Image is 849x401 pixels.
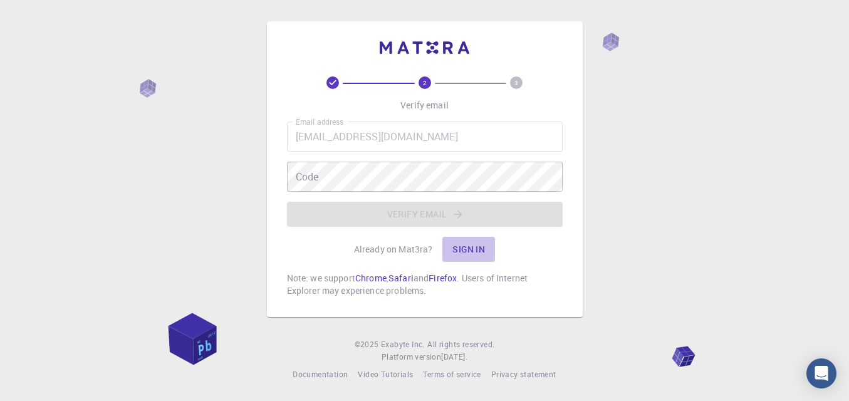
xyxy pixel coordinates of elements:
a: [DATE]. [441,351,467,363]
span: Documentation [293,369,348,379]
a: Privacy statement [491,368,556,381]
span: Exabyte Inc. [381,339,425,349]
p: Note: we support , and . Users of Internet Explorer may experience problems. [287,272,563,297]
a: Safari [388,272,414,284]
p: Already on Mat3ra? [354,243,433,256]
a: Terms of service [423,368,481,381]
a: Exabyte Inc. [381,338,425,351]
span: Privacy statement [491,369,556,379]
span: [DATE] . [441,352,467,362]
span: All rights reserved. [427,338,494,351]
span: Video Tutorials [358,369,413,379]
a: Firefox [429,272,457,284]
a: Video Tutorials [358,368,413,381]
div: Open Intercom Messenger [806,358,836,388]
span: © 2025 [355,338,381,351]
p: Verify email [400,99,449,112]
span: Platform version [382,351,441,363]
a: Documentation [293,368,348,381]
a: Chrome [355,272,387,284]
span: Terms of service [423,369,481,379]
label: Email address [296,117,343,127]
text: 3 [514,78,518,87]
button: Sign in [442,237,495,262]
text: 2 [423,78,427,87]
